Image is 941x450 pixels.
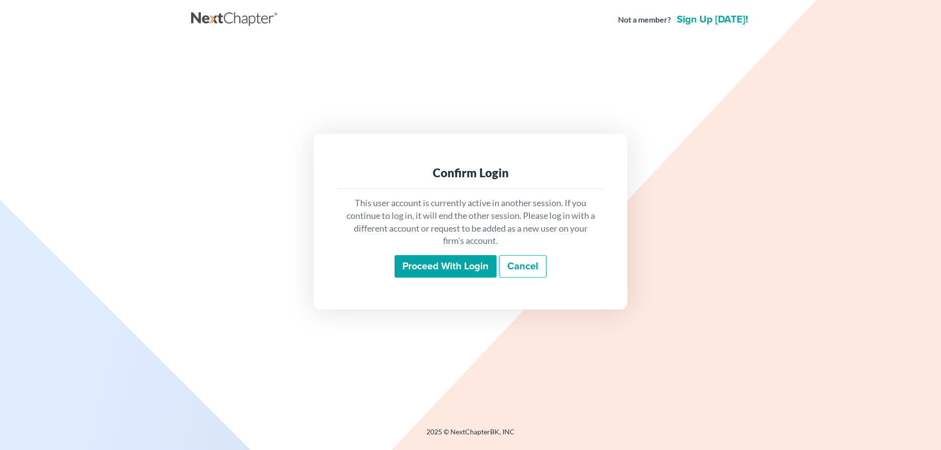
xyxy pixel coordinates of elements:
[618,14,671,25] strong: Not a member?
[395,255,496,278] input: Proceed with login
[675,15,750,24] a: Sign up [DATE]!
[345,165,596,181] div: Confirm Login
[499,255,546,278] a: Cancel
[191,427,750,445] div: 2025 © NextChapterBK, INC
[345,197,596,247] p: This user account is currently active in another session. If you continue to log in, it will end ...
